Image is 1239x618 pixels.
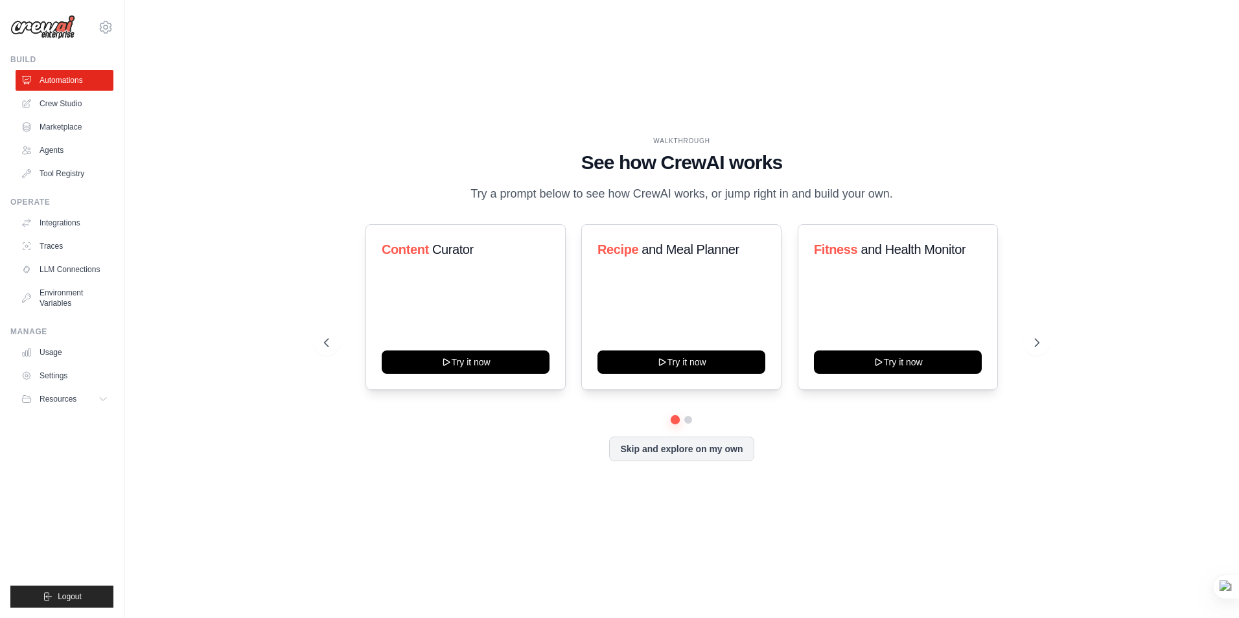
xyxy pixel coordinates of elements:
[10,15,75,40] img: Logo
[16,282,113,314] a: Environment Variables
[10,326,113,337] div: Manage
[16,342,113,363] a: Usage
[16,259,113,280] a: LLM Connections
[464,185,899,203] p: Try a prompt below to see how CrewAI works, or jump right in and build your own.
[382,242,429,257] span: Content
[16,163,113,184] a: Tool Registry
[609,437,754,461] button: Skip and explore on my own
[10,586,113,608] button: Logout
[40,394,76,404] span: Resources
[597,350,765,374] button: Try it now
[16,93,113,114] a: Crew Studio
[16,140,113,161] a: Agents
[814,350,982,374] button: Try it now
[16,212,113,233] a: Integrations
[16,117,113,137] a: Marketplace
[16,365,113,386] a: Settings
[58,591,82,602] span: Logout
[432,242,474,257] span: Curator
[382,350,550,374] button: Try it now
[10,54,113,65] div: Build
[861,242,966,257] span: and Health Monitor
[16,236,113,257] a: Traces
[642,242,739,257] span: and Meal Planner
[324,151,1039,174] h1: See how CrewAI works
[814,242,857,257] span: Fitness
[324,136,1039,146] div: WALKTHROUGH
[597,242,638,257] span: Recipe
[16,70,113,91] a: Automations
[10,197,113,207] div: Operate
[16,389,113,409] button: Resources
